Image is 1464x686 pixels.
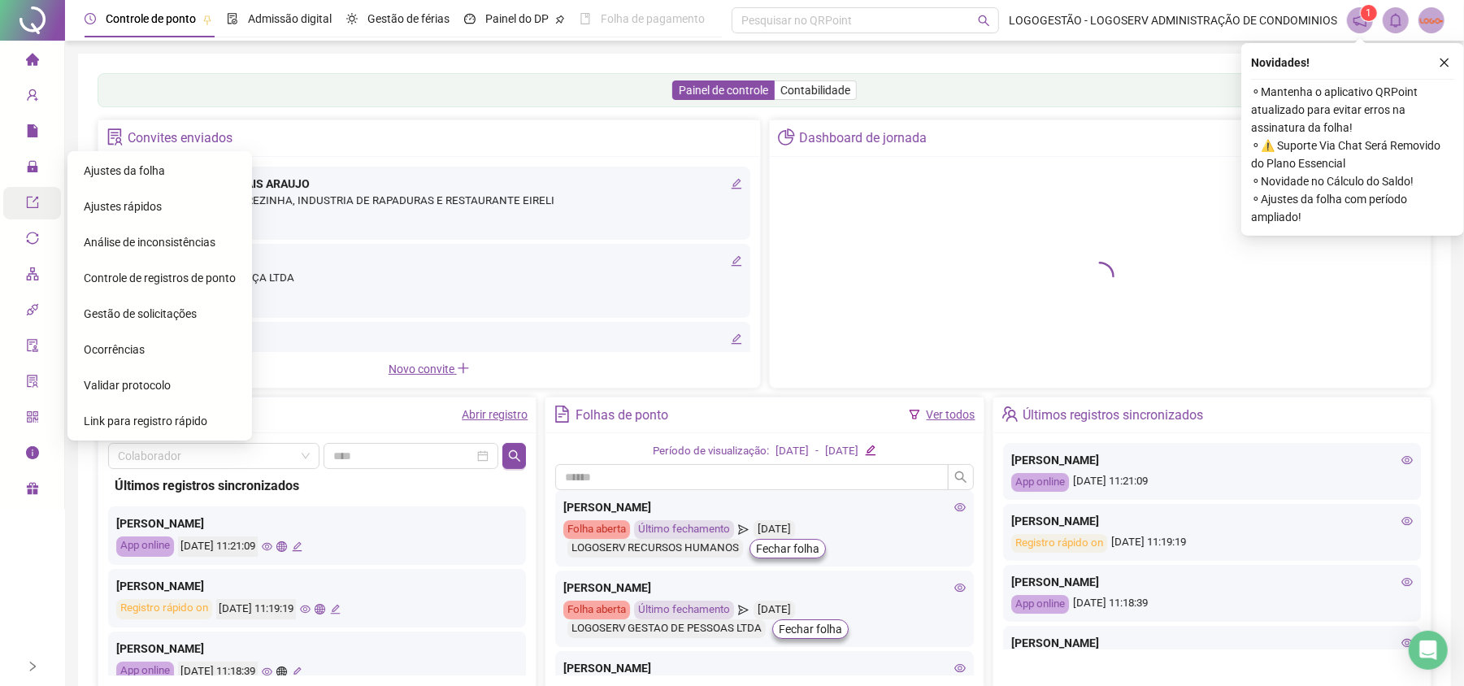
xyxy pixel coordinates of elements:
[202,15,212,24] span: pushpin
[464,13,476,24] span: dashboard
[775,443,809,460] div: [DATE]
[563,659,965,677] div: [PERSON_NAME]
[731,255,742,267] span: edit
[749,539,826,558] button: Fechar folha
[1366,7,1372,19] span: 1
[1011,534,1107,553] div: Registro rápido on
[954,501,966,513] span: eye
[1388,13,1403,28] span: bell
[116,270,742,287] div: LOGO SERVIÇO DE COBRANÇA LTDA
[457,362,470,375] span: plus
[576,402,668,429] div: Folhas de ponto
[1011,573,1413,591] div: [PERSON_NAME]
[1251,190,1454,226] span: ⚬ Ajustes da folha com período ampliado!
[116,662,174,682] div: App online
[567,539,743,558] div: LOGOSERV RECURSOS HUMANOS
[1001,406,1019,423] span: team
[1011,512,1413,530] div: [PERSON_NAME]
[292,541,302,552] span: edit
[563,579,965,597] div: [PERSON_NAME]
[26,403,39,436] span: qrcode
[116,175,742,193] div: GEISILENE SANTOS NOVAIS ARAUJO
[754,520,795,539] div: [DATE]
[1011,451,1413,469] div: [PERSON_NAME]
[580,13,591,24] span: book
[115,475,519,496] div: Últimos registros sincronizados
[567,619,766,638] div: LOGOSERV GESTAO DE PESSOAS LTDA
[954,471,967,484] span: search
[1011,473,1069,492] div: App online
[26,153,39,185] span: lock
[346,13,358,24] span: sun
[26,81,39,114] span: user-add
[731,178,742,189] span: edit
[276,666,287,677] span: global
[26,439,39,471] span: info-circle
[772,619,849,639] button: Fechar folha
[485,12,549,25] span: Painel do DP
[367,12,450,25] span: Gestão de férias
[1251,172,1454,190] span: ⚬ Novidade no Cálculo do Saldo!
[1361,5,1377,21] sup: 1
[292,666,302,677] span: edit
[106,12,196,25] span: Controle de ponto
[216,599,296,619] div: [DATE] 11:19:19
[1011,634,1413,652] div: [PERSON_NAME]
[27,661,38,672] span: right
[1353,13,1367,28] span: notification
[84,307,197,320] span: Gestão de solicitações
[1439,57,1450,68] span: close
[1011,473,1413,492] div: [DATE] 11:21:09
[909,409,920,420] span: filter
[799,124,927,152] div: Dashboard de jornada
[26,296,39,328] span: api
[84,236,215,249] span: Análise de inconsistências
[601,12,705,25] span: Folha de pagamento
[555,15,565,24] span: pushpin
[679,84,768,97] span: Painel de controle
[653,443,769,460] div: Período de visualização:
[1251,54,1310,72] span: Novidades !
[26,260,39,293] span: apartment
[779,620,842,638] span: Fechar folha
[389,363,470,376] span: Novo convite
[1011,595,1069,614] div: App online
[128,124,232,152] div: Convites enviados
[756,540,819,558] span: Fechar folha
[1023,402,1203,429] div: Últimos registros sincronizados
[1401,454,1413,466] span: eye
[508,449,521,462] span: search
[634,520,734,539] div: Último fechamento
[227,13,238,24] span: file-done
[116,514,518,532] div: [PERSON_NAME]
[927,408,975,421] a: Ver todos
[84,343,145,356] span: Ocorrências
[248,12,332,25] span: Admissão digital
[85,13,96,24] span: clock-circle
[116,348,742,365] div: LOGO CONSULTORIA LTDA
[26,332,39,364] span: audit
[300,604,311,614] span: eye
[778,128,795,145] span: pie-chart
[262,541,272,552] span: eye
[84,200,162,213] span: Ajustes rápidos
[1251,137,1454,172] span: ⚬ ⚠️ Suporte Via Chat Será Removido do Plano Essencial
[26,189,39,221] span: export
[954,662,966,674] span: eye
[1401,576,1413,588] span: eye
[116,252,742,270] div: [PERSON_NAME]
[1401,515,1413,527] span: eye
[738,520,749,539] span: send
[1011,534,1413,553] div: [DATE] 11:19:19
[315,604,325,614] span: global
[178,536,258,557] div: [DATE] 11:21:09
[954,582,966,593] span: eye
[1409,631,1448,670] div: Open Intercom Messenger
[825,443,858,460] div: [DATE]
[815,443,819,460] div: -
[731,333,742,345] span: edit
[780,84,850,97] span: Contabilidade
[84,271,236,284] span: Controle de registros de ponto
[563,601,630,619] div: Folha aberta
[554,406,571,423] span: file-text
